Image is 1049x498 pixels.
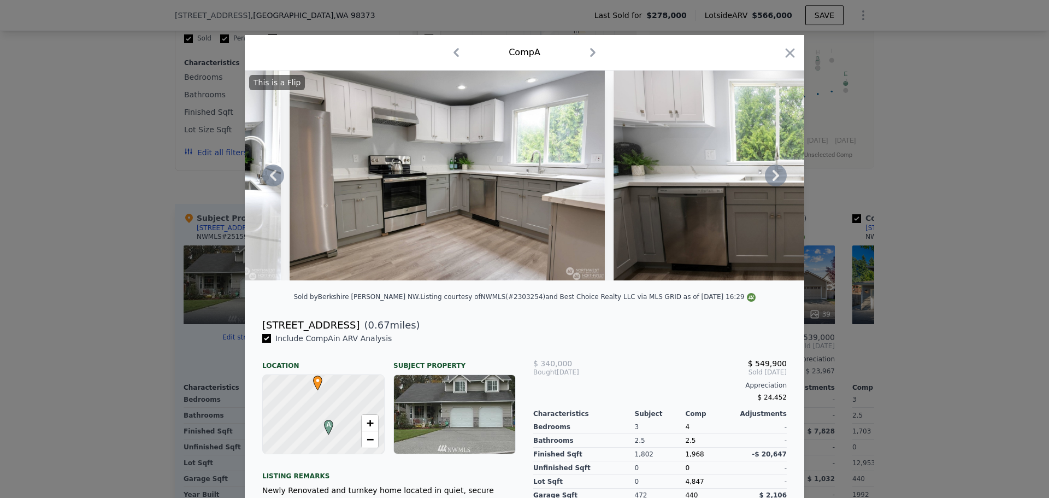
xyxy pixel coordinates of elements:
div: - [736,461,787,475]
div: Bedrooms [533,420,635,434]
span: 4,847 [685,478,704,485]
div: A [321,420,328,426]
div: 2.5 [635,434,686,448]
span: Bought [533,368,557,377]
span: • [310,372,325,389]
div: - [736,434,787,448]
a: Zoom in [362,415,378,431]
div: Lot Sqft [533,475,635,489]
span: + [367,416,374,430]
div: Comp A [509,46,540,59]
span: 0 [685,464,689,472]
div: This is a Flip [249,75,305,90]
span: -$ 20,647 [752,450,787,458]
div: - [736,475,787,489]
a: Zoom out [362,431,378,448]
img: Property Img [290,71,604,280]
div: Listing courtesy of NWMLS (#2303254) and Best Choice Realty LLC via MLS GRID as of [DATE] 16:29 [420,293,755,301]
div: Finished Sqft [533,448,635,461]
div: [STREET_ADDRESS] [262,318,360,333]
div: Appreciation [533,381,787,390]
span: ( miles) [360,318,420,333]
div: Listing remarks [262,463,516,481]
div: Adjustments [736,409,787,418]
div: 0 [635,475,686,489]
span: − [367,432,374,446]
div: • [310,376,317,382]
img: NWMLS Logo [747,293,756,302]
div: 2.5 [685,434,736,448]
span: $ 340,000 [533,359,572,368]
div: Comp [685,409,736,418]
span: 4 [685,423,689,431]
div: - [736,420,787,434]
div: Sold by Berkshire [PERSON_NAME] NW . [293,293,420,301]
span: Include Comp A in ARV Analysis [271,334,396,343]
div: Bathrooms [533,434,635,448]
span: 1,968 [685,450,704,458]
span: 0.67 [368,319,390,331]
div: 0 [635,461,686,475]
div: Location [262,353,385,370]
div: Subject [635,409,686,418]
span: $ 549,900 [748,359,787,368]
div: 3 [635,420,686,434]
span: Sold [DATE] [618,368,787,377]
span: A [321,420,336,430]
div: Unfinished Sqft [533,461,635,475]
span: $ 24,452 [758,394,787,401]
div: [DATE] [533,368,618,377]
div: Subject Property [393,353,516,370]
div: 1,802 [635,448,686,461]
img: Property Img [614,71,928,280]
div: Characteristics [533,409,635,418]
